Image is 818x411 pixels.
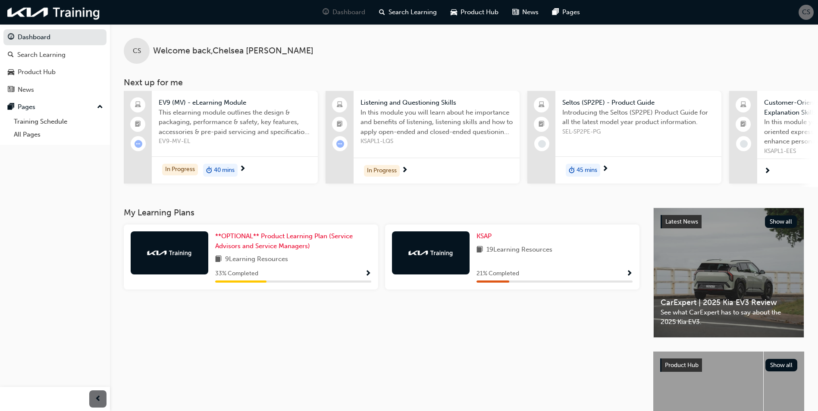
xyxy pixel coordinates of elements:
span: next-icon [602,165,608,173]
button: Pages [3,99,107,115]
span: duration-icon [569,165,575,176]
span: car-icon [451,7,457,18]
span: CS [133,46,141,56]
span: learningRecordVerb_ATTEMPT-icon [135,140,142,148]
a: Listening and Questioning SkillsIn this module you will learn about he importance and benefits of... [326,91,520,184]
button: CS [799,5,814,20]
span: Welcome back , Chelsea [PERSON_NAME] [153,46,313,56]
a: EV9 (MV) - eLearning ModuleThis elearning module outlines the design & packaging, performance & s... [124,91,318,184]
span: booktick-icon [337,119,343,130]
a: Product HubShow all [660,358,797,372]
span: learningRecordVerb_ATTEMPT-icon [336,140,344,148]
button: Show all [765,215,797,228]
button: DashboardSearch LearningProduct HubNews [3,28,107,99]
h3: My Learning Plans [124,208,639,218]
a: KSAP [476,231,495,241]
span: See what CarExpert has to say about the 2025 Kia EV3. [661,308,797,327]
div: News [18,85,34,95]
span: Show Progress [365,270,371,278]
span: KSAP [476,232,492,240]
div: Product Hub [18,67,56,77]
span: Dashboard [332,7,365,17]
button: Show Progress [365,268,371,279]
span: laptop-icon [539,100,545,111]
a: car-iconProduct Hub [444,3,505,21]
span: guage-icon [323,7,329,18]
span: KSAPL1-LQS [360,137,513,146]
span: pages-icon [552,7,559,18]
a: Search Learning [3,47,107,63]
h3: Next up for me [110,78,818,87]
span: search-icon [8,51,14,59]
a: Latest NewsShow allCarExpert | 2025 Kia EV3 ReviewSee what CarExpert has to say about the 2025 Ki... [653,208,804,338]
a: Latest NewsShow all [661,215,797,229]
span: Product Hub [461,7,498,17]
span: **OPTIONAL** Product Learning Plan (Service Advisors and Service Managers) [215,232,353,250]
a: pages-iconPages [545,3,587,21]
span: Listening and Questioning Skills [360,98,513,108]
a: guage-iconDashboard [316,3,372,21]
a: News [3,82,107,98]
span: Show Progress [626,270,633,278]
span: learningRecordVerb_NONE-icon [538,140,546,148]
span: EV9-MV-EL [159,137,311,146]
button: Show Progress [626,268,633,279]
span: car-icon [8,68,14,76]
span: pages-icon [8,103,14,111]
span: Seltos (SP2PE) - Product Guide [562,98,715,108]
span: Search Learning [389,7,437,17]
span: In this module you will learn about he importance and benefits of listening, listening skills and... [360,108,513,137]
span: Product Hub [665,361,699,369]
span: next-icon [239,165,246,173]
a: Seltos (SP2PE) - Product GuideIntroducing the Seltos (SP2PE) Product Guide for all the latest mod... [527,91,721,184]
span: duration-icon [206,165,212,176]
span: news-icon [512,7,519,18]
span: up-icon [97,102,103,113]
a: Training Schedule [10,115,107,128]
span: EV9 (MV) - eLearning Module [159,98,311,108]
span: Latest News [665,218,698,225]
span: search-icon [379,7,385,18]
span: booktick-icon [539,119,545,130]
div: In Progress [364,165,400,177]
div: Pages [18,102,35,112]
img: kia-training [4,3,103,21]
span: prev-icon [95,394,101,405]
a: **OPTIONAL** Product Learning Plan (Service Advisors and Service Managers) [215,231,371,251]
span: news-icon [8,86,14,94]
a: All Pages [10,128,107,141]
span: next-icon [764,168,771,175]
span: CarExpert | 2025 Kia EV3 Review [661,298,797,308]
img: kia-training [146,249,193,257]
span: booktick-icon [135,119,141,130]
span: 9 Learning Resources [225,254,288,265]
span: SEL-SP2PE-PG [562,127,715,137]
span: 33 % Completed [215,269,258,279]
span: 45 mins [577,165,597,175]
span: booktick-icon [740,119,746,130]
span: 21 % Completed [476,269,519,279]
span: Introducing the Seltos (SP2PE) Product Guide for all the latest model year product information. [562,108,715,127]
span: CS [802,7,810,17]
span: 40 mins [214,165,235,175]
img: kia-training [407,249,454,257]
span: book-icon [476,245,483,255]
a: Product Hub [3,64,107,80]
a: news-iconNews [505,3,545,21]
div: In Progress [162,164,198,175]
span: Pages [562,7,580,17]
span: This elearning module outlines the design & packaging, performance & safety, key features, access... [159,108,311,137]
span: laptop-icon [337,100,343,111]
div: Search Learning [17,50,66,60]
span: laptop-icon [135,100,141,111]
span: next-icon [401,167,408,174]
a: search-iconSearch Learning [372,3,444,21]
span: 19 Learning Resources [486,245,552,255]
span: laptop-icon [740,100,746,111]
a: Dashboard [3,29,107,45]
span: learningRecordVerb_NONE-icon [740,140,748,148]
button: Show all [765,359,798,371]
span: guage-icon [8,34,14,41]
